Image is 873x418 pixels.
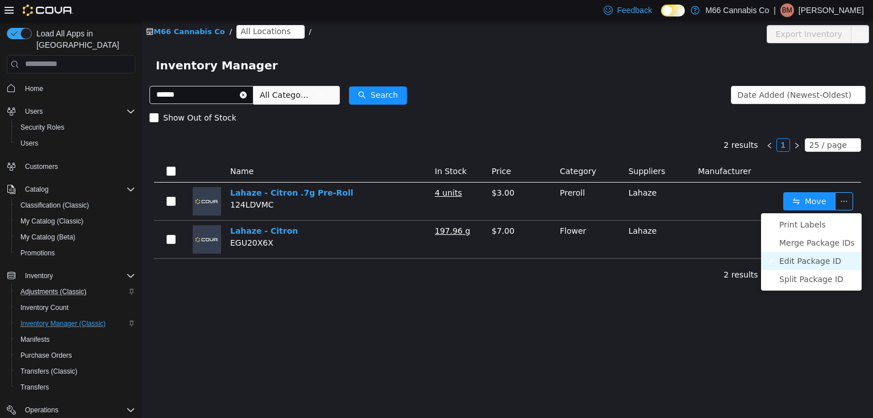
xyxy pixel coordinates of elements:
[16,380,53,394] a: Transfers
[556,146,609,155] span: Manufacturer
[413,162,482,200] td: Preroll
[16,301,73,314] a: Inventory Count
[20,233,76,242] span: My Catalog (Beta)
[418,146,454,155] span: Category
[88,6,90,15] span: /
[780,3,794,17] div: Brandon Maulbetsch
[25,162,58,171] span: Customers
[634,117,648,131] li: 1
[581,247,616,260] li: 2 results
[20,287,86,296] span: Adjustments (Classic)
[11,332,140,347] button: Manifests
[667,118,705,130] div: 25 / page
[20,303,69,312] span: Inventory Count
[16,285,135,299] span: Adjustments (Classic)
[25,185,48,194] span: Catalog
[118,68,169,80] span: All Categories
[16,365,135,378] span: Transfers (Classic)
[16,246,135,260] span: Promotions
[16,92,99,101] span: Show Out of Stock
[626,237,633,244] i: icon: edit
[20,105,135,118] span: Users
[20,123,64,132] span: Security Roles
[20,269,135,283] span: Inventory
[98,71,105,77] i: icon: close-circle
[20,403,63,417] button: Operations
[16,349,135,362] span: Purchase Orders
[20,335,49,344] span: Manifests
[20,351,72,360] span: Purchase Orders
[16,121,69,134] a: Security Roles
[20,159,135,173] span: Customers
[16,380,135,394] span: Transfers
[11,119,140,135] button: Security Roles
[661,16,662,17] span: Dark Mode
[25,84,43,93] span: Home
[293,205,328,214] u: 197.96 g
[11,363,140,379] button: Transfers (Classic)
[625,4,709,22] button: Export Inventory
[710,71,717,78] i: icon: down
[635,118,647,130] a: 1
[16,198,135,212] span: Classification (Classic)
[4,6,83,15] a: icon: shopM66 Cannabis Co
[20,183,53,196] button: Catalog
[413,200,482,238] td: Flower
[16,136,135,150] span: Users
[2,158,140,175] button: Customers
[88,205,156,214] a: Lahaze - Citron
[693,171,711,189] button: icon: ellipsis
[20,160,63,173] a: Customers
[14,35,143,53] span: Inventory Manager
[20,217,84,226] span: My Catalog (Classic)
[51,204,79,233] img: Lahaze - Citron placeholder
[11,135,140,151] button: Users
[25,405,59,415] span: Operations
[4,7,11,14] i: icon: shop
[11,213,140,229] button: My Catalog (Classic)
[799,3,864,17] p: [PERSON_NAME]
[16,230,135,244] span: My Catalog (Beta)
[11,197,140,213] button: Classification (Classic)
[2,402,140,418] button: Operations
[20,383,49,392] span: Transfers
[648,117,662,131] li: Next Page
[293,167,320,176] u: 4 units
[350,146,369,155] span: Price
[11,229,140,245] button: My Catalog (Beta)
[88,146,111,155] span: Name
[11,316,140,332] button: Inventory Manager (Classic)
[88,167,211,176] a: Lahaze - Citron .7g Pre-Roll
[641,171,693,189] button: icon: swapMove
[20,183,135,196] span: Catalog
[20,269,57,283] button: Inventory
[293,146,325,155] span: In Stock
[16,246,60,260] a: Promotions
[20,82,48,96] a: Home
[350,205,372,214] span: $7.00
[705,3,769,17] p: M66 Cannabis Co
[20,319,106,328] span: Inventory Manager (Classic)
[25,107,43,116] span: Users
[16,317,110,330] a: Inventory Manager (Classic)
[16,333,54,346] a: Manifests
[774,3,776,17] p: |
[2,80,140,97] button: Home
[709,4,727,22] button: icon: ellipsis
[11,245,140,261] button: Promotions
[25,271,53,280] span: Inventory
[20,81,135,96] span: Home
[487,146,523,155] span: Suppliers
[626,255,633,262] i: icon: share-alt
[11,347,140,363] button: Purchase Orders
[619,194,720,213] li: Print Labels
[707,121,714,129] i: icon: down
[626,219,633,226] i: icon: fork
[32,28,135,51] span: Load All Apps in [GEOGRAPHIC_DATA]
[2,268,140,284] button: Inventory
[2,104,140,119] button: Users
[88,217,131,226] span: EGU20X6X
[88,179,132,188] span: 124LDVMC
[487,167,515,176] span: Lahaze
[2,181,140,197] button: Catalog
